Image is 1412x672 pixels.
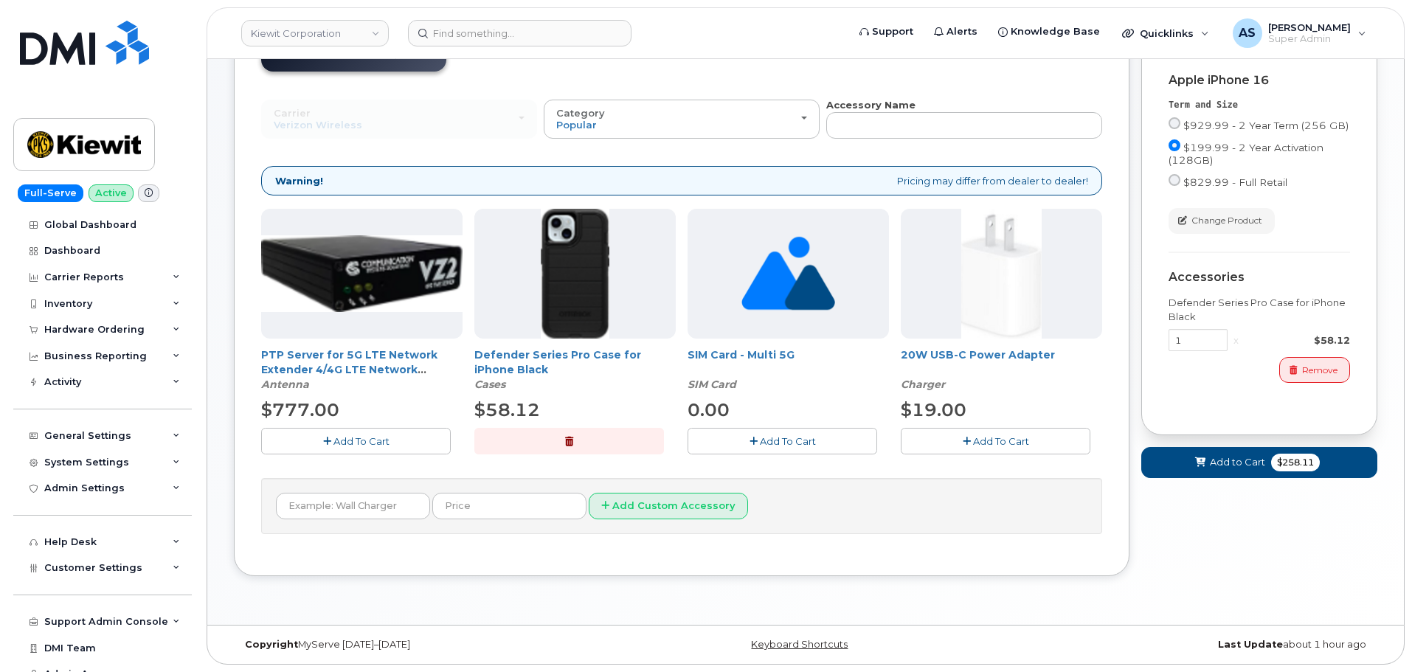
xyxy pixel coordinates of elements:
[1302,364,1337,377] span: Remove
[1268,21,1351,33] span: [PERSON_NAME]
[1112,18,1219,48] div: Quicklinks
[1228,333,1245,347] div: x
[261,166,1102,196] div: Pricing may differ from dealer to dealer!
[1268,33,1351,45] span: Super Admin
[432,493,586,519] input: Price
[961,209,1042,339] img: apple20w.jpg
[872,24,913,39] span: Support
[556,119,597,131] span: Popular
[1183,119,1349,131] span: $929.99 - 2 Year Term (256 GB)
[1169,117,1180,129] input: $929.99 - 2 Year Term (256 GB)
[1271,454,1320,471] span: $258.11
[1169,174,1180,186] input: $829.99 - Full Retail
[241,20,389,46] a: Kiewit Corporation
[946,24,977,39] span: Alerts
[474,399,540,420] span: $58.12
[1141,447,1377,477] button: Add to Cart $258.11
[1169,142,1323,166] span: $199.99 - 2 Year Activation (128GB)
[1183,176,1287,188] span: $829.99 - Full Retail
[261,348,437,391] a: PTP Server for 5G LTE Network Extender 4/4G LTE Network Extender 3
[1210,455,1265,469] span: Add to Cart
[245,639,298,650] strong: Copyright
[1169,271,1350,284] div: Accessories
[688,378,736,391] em: SIM Card
[688,399,730,420] span: 0.00
[275,174,323,188] strong: Warning!
[474,378,505,391] em: Cases
[688,428,877,454] button: Add To Cart
[1011,24,1100,39] span: Knowledge Base
[688,347,889,392] div: SIM Card - Multi 5G
[760,435,816,447] span: Add To Cart
[901,347,1102,392] div: 20W USB-C Power Adapter
[849,17,924,46] a: Support
[544,100,820,138] button: Category Popular
[1279,357,1350,383] button: Remove
[234,639,615,651] div: MyServe [DATE]–[DATE]
[688,348,795,361] a: SIM Card - Multi 5G
[826,99,916,111] strong: Accessory Name
[901,348,1055,361] a: 20W USB-C Power Adapter
[1239,24,1256,42] span: AS
[924,17,988,46] a: Alerts
[1140,27,1194,39] span: Quicklinks
[1222,18,1377,48] div: Alexander Strull
[1169,208,1275,234] button: Change Product
[973,435,1029,447] span: Add To Cart
[589,493,748,520] button: Add Custom Accessory
[261,378,309,391] em: Antenna
[333,435,390,447] span: Add To Cart
[901,428,1090,454] button: Add To Cart
[261,428,451,454] button: Add To Cart
[556,107,605,119] span: Category
[1348,608,1401,661] iframe: Messenger Launcher
[541,209,610,339] img: defenderiphone14.png
[1169,139,1180,151] input: $199.99 - 2 Year Activation (128GB)
[261,399,339,420] span: $777.00
[261,347,463,392] div: PTP Server for 5G LTE Network Extender 4/4G LTE Network Extender 3
[1169,74,1350,87] div: Apple iPhone 16
[261,235,463,312] img: Casa_Sysem.png
[901,399,966,420] span: $19.00
[1169,296,1350,323] div: Defender Series Pro Case for iPhone Black
[408,20,631,46] input: Find something...
[751,639,848,650] a: Keyboard Shortcuts
[988,17,1110,46] a: Knowledge Base
[1169,99,1350,111] div: Term and Size
[996,639,1377,651] div: about 1 hour ago
[1191,214,1262,227] span: Change Product
[741,209,835,339] img: no_image_found-2caef05468ed5679b831cfe6fc140e25e0c280774317ffc20a367ab7fd17291e.png
[1218,639,1283,650] strong: Last Update
[901,378,945,391] em: Charger
[1245,333,1350,347] div: $58.12
[474,348,641,376] a: Defender Series Pro Case for iPhone Black
[276,493,430,519] input: Example: Wall Charger
[474,347,676,392] div: Defender Series Pro Case for iPhone Black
